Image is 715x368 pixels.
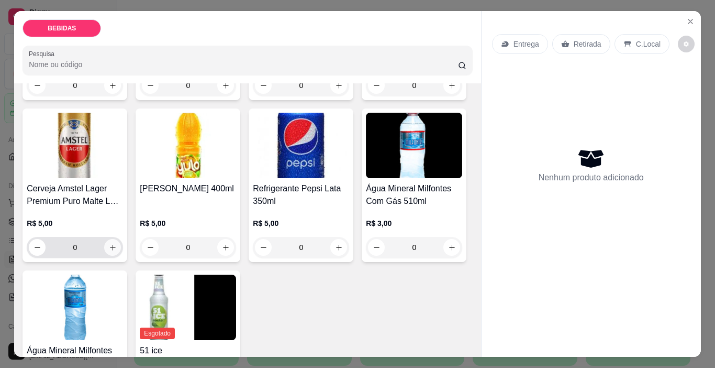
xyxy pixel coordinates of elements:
p: Nenhum produto adicionado [539,171,644,184]
h4: 51 ice [140,344,236,357]
h4: Água Mineral Milfontes Com Gás 510ml [366,182,462,208]
h4: [PERSON_NAME] 400ml [140,182,236,195]
button: decrease-product-quantity [142,77,159,94]
p: Entrega [513,39,539,49]
p: Retirada [574,39,601,49]
button: decrease-product-quantity [255,239,272,256]
button: increase-product-quantity [330,77,347,94]
button: increase-product-quantity [330,239,347,256]
button: increase-product-quantity [104,239,121,256]
p: R$ 3,00 [366,218,462,229]
span: Esgotado [140,328,175,339]
button: increase-product-quantity [217,239,234,256]
img: product-image [27,113,123,178]
p: R$ 5,00 [140,218,236,229]
p: C.Local [636,39,661,49]
button: increase-product-quantity [217,77,234,94]
button: decrease-product-quantity [255,77,272,94]
button: increase-product-quantity [443,77,460,94]
button: decrease-product-quantity [678,36,695,52]
img: product-image [27,275,123,340]
h4: Refrigerante Pepsi Lata 350ml [253,182,349,208]
h4: Cerveja Amstel Lager Premium Puro Malte Lata 350ml [27,182,123,208]
p: R$ 5,00 [27,218,123,229]
p: BEBIDAS [48,24,76,33]
button: decrease-product-quantity [142,239,159,256]
button: decrease-product-quantity [29,77,46,94]
img: product-image [140,113,236,178]
button: Close [682,13,699,30]
button: increase-product-quantity [104,77,121,94]
p: R$ 5,00 [253,218,349,229]
img: product-image [253,113,349,178]
button: decrease-product-quantity [368,77,385,94]
img: product-image [140,275,236,340]
img: product-image [366,113,462,178]
button: decrease-product-quantity [29,239,46,256]
label: Pesquisa [29,49,58,58]
button: decrease-product-quantity [368,239,385,256]
input: Pesquisa [29,59,458,70]
button: increase-product-quantity [443,239,460,256]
